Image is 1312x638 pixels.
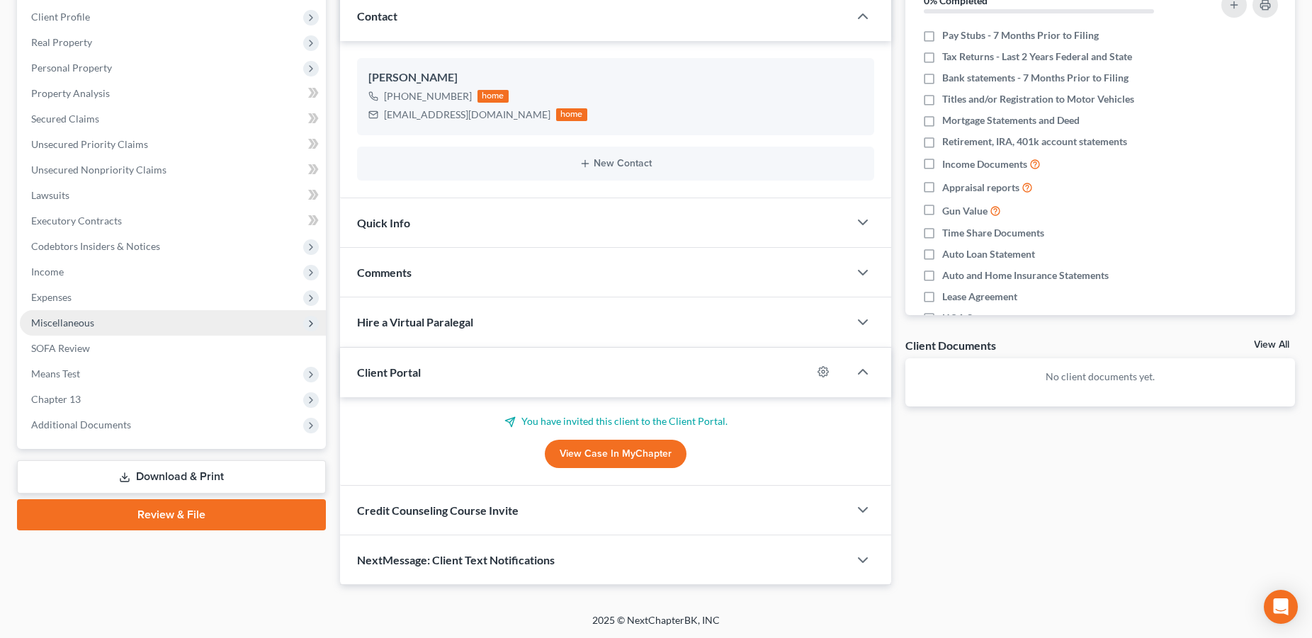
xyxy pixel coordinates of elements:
div: Open Intercom Messenger [1264,590,1298,624]
span: Lawsuits [31,189,69,201]
span: Miscellaneous [31,317,94,329]
p: You have invited this client to the Client Portal. [357,414,874,428]
a: View All [1254,340,1289,350]
span: Bank statements - 7 Months Prior to Filing [942,71,1129,85]
span: Auto Loan Statement [942,247,1035,261]
span: Gun Value [942,204,988,218]
div: home [477,90,509,103]
span: SOFA Review [31,342,90,354]
span: Codebtors Insiders & Notices [31,240,160,252]
span: Time Share Documents [942,226,1044,240]
div: [PERSON_NAME] [368,69,863,86]
a: Executory Contracts [20,208,326,234]
span: Secured Claims [31,113,99,125]
span: Tax Returns - Last 2 Years Federal and State [942,50,1132,64]
a: Unsecured Priority Claims [20,132,326,157]
span: Quick Info [357,216,410,229]
p: No client documents yet. [917,370,1284,384]
div: [EMAIL_ADDRESS][DOMAIN_NAME] [384,108,550,122]
span: Income [31,266,64,278]
span: Credit Counseling Course Invite [357,503,519,517]
span: Client Portal [357,365,421,379]
a: View Case in MyChapter [545,440,686,468]
div: home [556,108,587,121]
span: Chapter 13 [31,393,81,405]
button: New Contact [368,158,863,169]
span: Means Test [31,368,80,380]
span: Income Documents [942,157,1027,171]
span: Additional Documents [31,418,131,431]
span: Titles and/or Registration to Motor Vehicles [942,92,1134,106]
a: Unsecured Nonpriority Claims [20,157,326,183]
a: Property Analysis [20,81,326,106]
span: Property Analysis [31,87,110,99]
div: Client Documents [905,338,996,353]
span: Unsecured Nonpriority Claims [31,164,166,176]
span: Lease Agreement [942,290,1017,304]
span: Executory Contracts [31,215,122,227]
a: Lawsuits [20,183,326,208]
a: Download & Print [17,460,326,494]
span: Auto and Home Insurance Statements [942,268,1109,283]
span: Client Profile [31,11,90,23]
span: Real Property [31,36,92,48]
span: Personal Property [31,62,112,74]
span: Comments [357,266,412,279]
span: Mortgage Statements and Deed [942,113,1080,127]
div: [PHONE_NUMBER] [384,89,472,103]
a: SOFA Review [20,336,326,361]
span: Hire a Virtual Paralegal [357,315,473,329]
span: Appraisal reports [942,181,1019,195]
span: HOA Statement [942,311,1012,325]
span: Expenses [31,291,72,303]
a: Secured Claims [20,106,326,132]
span: Retirement, IRA, 401k account statements [942,135,1127,149]
span: Contact [357,9,397,23]
span: NextMessage: Client Text Notifications [357,553,555,566]
span: Pay Stubs - 7 Months Prior to Filing [942,28,1099,42]
span: Unsecured Priority Claims [31,138,148,150]
a: Review & File [17,499,326,530]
